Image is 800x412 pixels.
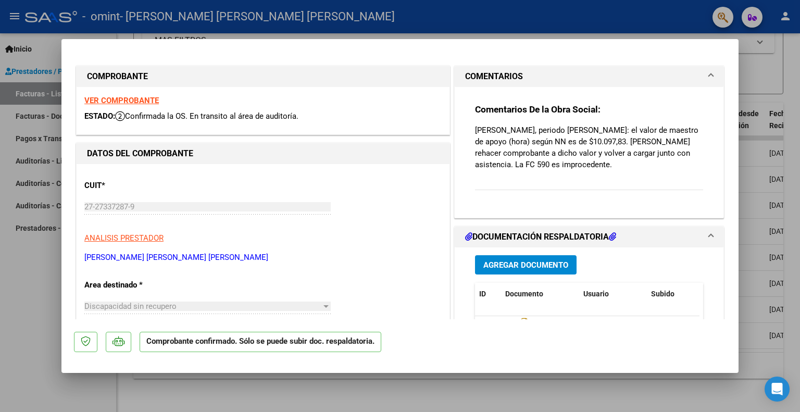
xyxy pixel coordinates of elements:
datatable-header-cell: Subido [647,283,699,305]
p: [PERSON_NAME], periodo [PERSON_NAME]: el valor de maestro de apoyo (hora) según NN es de $10.097,... [475,124,703,170]
div: Open Intercom Messenger [765,377,790,402]
span: ID [479,290,486,298]
span: ESTADO: [84,111,115,121]
span: 22296 [479,319,500,328]
span: Discapacidad sin recupero [84,302,177,311]
h1: COMENTARIOS [465,70,523,83]
mat-expansion-panel-header: DOCUMENTACIÓN RESPALDATORIA [455,227,723,247]
strong: DATOS DEL COMPROBANTE [87,148,193,158]
strong: COMPROBANTE [87,71,148,81]
datatable-header-cell: Documento [501,283,579,305]
span: ANALISIS PRESTADOR [84,233,164,243]
mat-expansion-panel-header: COMENTARIOS [455,66,723,87]
datatable-header-cell: Acción [699,283,751,305]
span: [DATE] [651,319,672,328]
p: CUIT [84,180,192,192]
p: Comprobante confirmado. Sólo se puede subir doc. respaldatoria. [140,332,381,352]
button: Agregar Documento [475,255,577,274]
span: Subido [651,290,674,298]
span: Documento [505,290,543,298]
h1: DOCUMENTACIÓN RESPALDATORIA [465,231,616,243]
strong: Comentarios De la Obra Social: [475,104,601,115]
span: Usuario [583,290,609,298]
span: Confirmada la OS. En transito al área de auditoría. [115,111,298,121]
div: COMENTARIOS [455,87,723,218]
a: VER COMPROBANTE [84,96,159,105]
span: Agregar Documento [483,260,568,270]
p: [PERSON_NAME] [PERSON_NAME] [PERSON_NAME] [84,252,442,264]
p: Area destinado * [84,279,192,291]
datatable-header-cell: Usuario [579,283,647,305]
datatable-header-cell: ID [475,283,501,305]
